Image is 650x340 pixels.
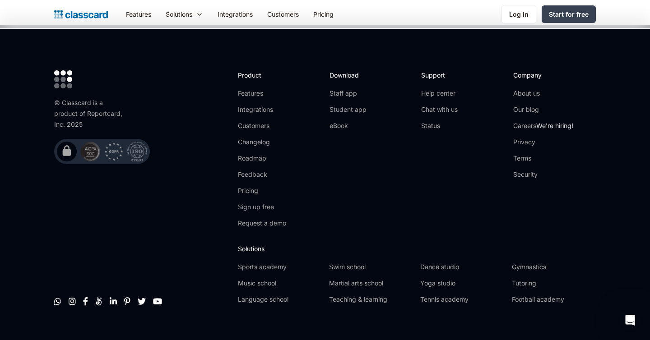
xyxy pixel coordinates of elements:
[329,295,413,304] a: Teaching & learning
[238,186,286,195] a: Pricing
[329,262,413,271] a: Swim school
[513,138,573,147] a: Privacy
[83,297,88,306] a: 
[238,105,286,114] a: Integrations
[153,297,162,306] a: 
[54,97,126,130] div: © Classcard is a product of Reportcard, Inc. 2025
[238,170,286,179] a: Feedback
[512,295,596,304] a: Football academy
[306,4,341,24] a: Pricing
[536,122,573,129] span: We're hiring!
[421,105,458,114] a: Chat with us
[238,219,286,228] a: Request a demo
[110,297,117,306] a: 
[124,297,130,306] a: 
[513,121,573,130] a: CareersWe're hiring!
[54,297,61,306] a: 
[69,297,76,306] a: 
[330,89,367,98] a: Staff app
[420,279,504,288] a: Yoga studio
[512,262,596,271] a: Gymnastics
[330,121,367,130] a: eBook
[119,4,158,24] a: Features
[138,297,146,306] a: 
[238,202,286,211] a: Sign up free
[329,279,413,288] a: Martial arts school
[542,5,596,23] a: Start for free
[238,70,286,80] h2: Product
[330,105,367,114] a: Student app
[238,138,286,147] a: Changelog
[238,244,596,253] h2: Solutions
[166,9,192,19] div: Solutions
[238,262,322,271] a: Sports academy
[238,295,322,304] a: Language school
[513,70,573,80] h2: Company
[420,295,504,304] a: Tennis academy
[158,4,210,24] div: Solutions
[513,89,573,98] a: About us
[513,105,573,114] a: Our blog
[513,170,573,179] a: Security
[95,297,102,306] a: 
[421,89,458,98] a: Help center
[238,279,322,288] a: Music school
[260,4,306,24] a: Customers
[238,154,286,163] a: Roadmap
[513,154,573,163] a: Terms
[330,70,367,80] h2: Download
[421,121,458,130] a: Status
[501,5,536,23] a: Log in
[619,309,641,331] iframe: Intercom live chat
[238,89,286,98] a: Features
[420,262,504,271] a: Dance studio
[549,9,589,19] div: Start for free
[54,8,108,21] a: Logo
[210,4,260,24] a: Integrations
[238,121,286,130] a: Customers
[512,279,596,288] a: Tutoring
[421,70,458,80] h2: Support
[509,9,529,19] div: Log in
